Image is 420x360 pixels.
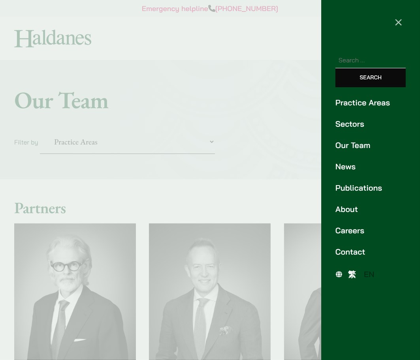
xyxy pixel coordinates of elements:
a: About [335,203,406,215]
input: Search [335,68,406,87]
span: × [395,13,403,29]
a: EN [360,268,379,281]
span: EN [364,269,375,279]
a: News [335,161,406,172]
a: Careers [335,225,406,236]
a: Contact [335,246,406,258]
a: Practice Areas [335,97,406,109]
span: 繁 [348,269,356,279]
a: Publications [335,182,406,194]
a: 繁 [344,268,360,281]
a: Our Team [335,139,406,151]
a: Sectors [335,118,406,130]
